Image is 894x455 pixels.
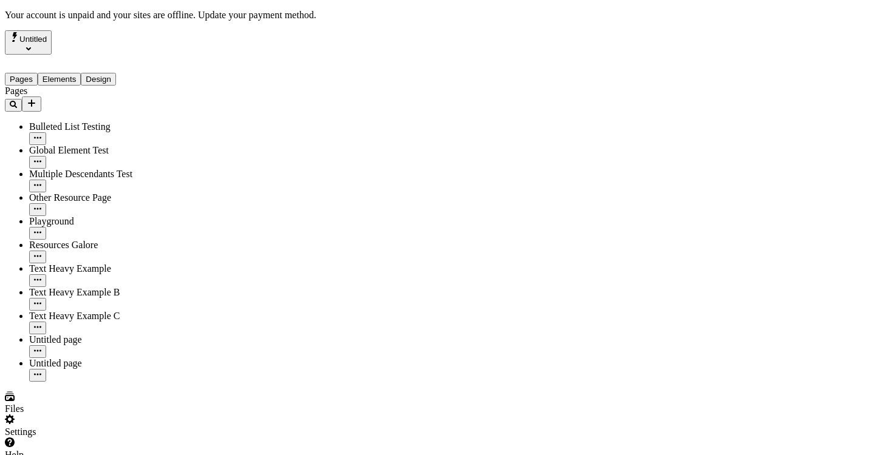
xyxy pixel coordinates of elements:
[29,263,151,274] div: Text Heavy Example
[38,73,81,86] button: Elements
[29,192,151,203] div: Other Resource Page
[29,311,151,322] div: Text Heavy Example C
[22,96,41,112] button: Add new
[29,216,151,227] div: Playground
[19,35,47,44] span: Untitled
[5,86,151,96] div: Pages
[29,334,151,345] div: Untitled page
[29,169,151,180] div: Multiple Descendants Test
[5,30,52,55] button: Select site
[29,287,151,298] div: Text Heavy Example B
[5,73,38,86] button: Pages
[5,426,151,437] div: Settings
[81,73,116,86] button: Design
[198,10,316,20] span: Update your payment method.
[5,10,889,21] p: Your account is unpaid and your sites are offline.
[29,240,151,251] div: Resources Galore
[29,145,151,156] div: Global Element Test
[29,121,151,132] div: Bulleted List Testing
[29,358,151,369] div: Untitled page
[5,403,151,414] div: Files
